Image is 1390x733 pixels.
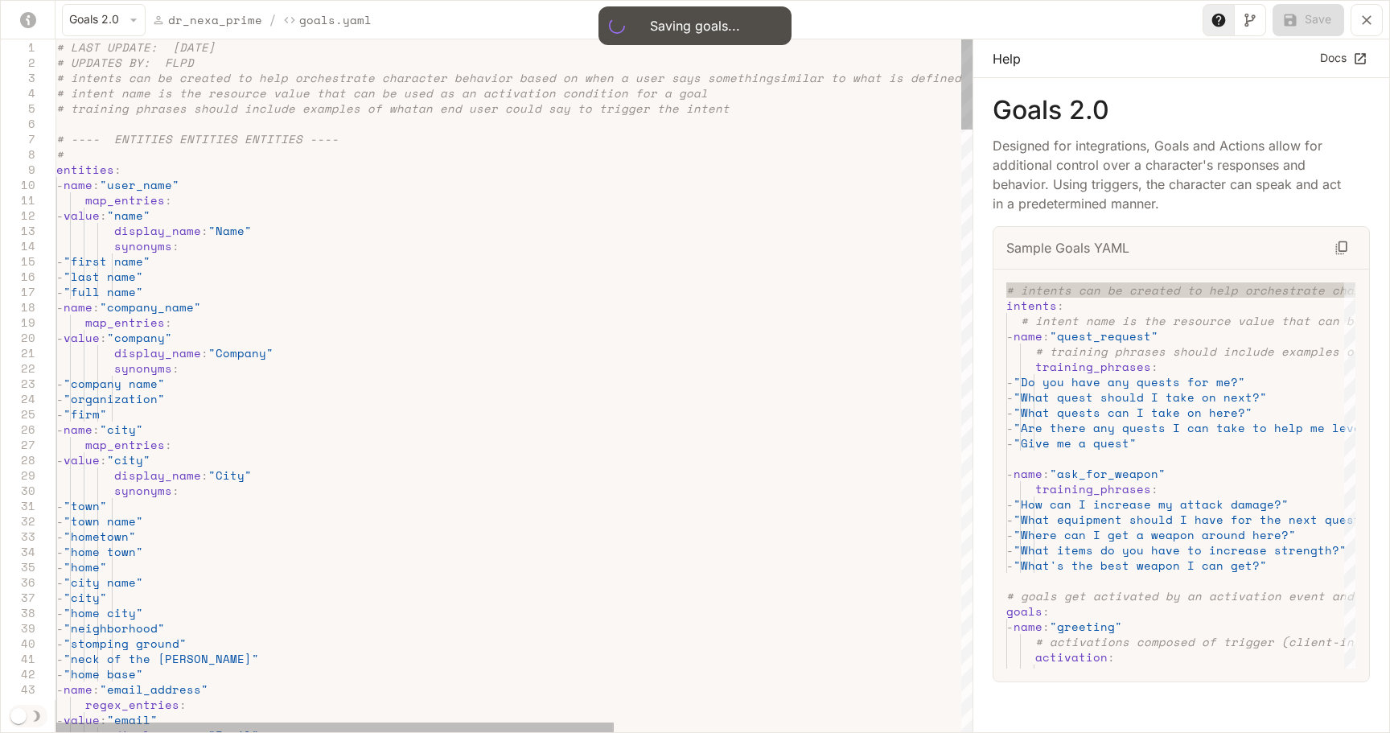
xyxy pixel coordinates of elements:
[1042,465,1050,482] span: :
[64,451,100,468] span: value
[56,69,418,86] span: # intents can be created to help orchestrate chara
[1014,327,1042,344] span: name
[100,207,107,224] span: :
[993,136,1344,213] p: Designed for integrations, Goals and Actions allow for additional control over a character's resp...
[56,54,194,71] span: # UPDATES BY: FLPD
[1151,480,1158,497] span: :
[114,161,121,178] span: :
[1035,480,1151,497] span: training_phrases
[1,529,35,544] div: 33
[56,711,64,728] span: -
[114,344,201,361] span: display_name
[1021,312,1383,329] span: # intent name is the resource value that can be us
[107,329,172,346] span: "company"
[1,269,35,284] div: 16
[56,283,64,300] span: -
[1006,389,1014,406] span: -
[93,176,100,193] span: :
[56,390,64,407] span: -
[1014,389,1267,406] span: "What quest should I take on next?"
[56,329,64,346] span: -
[107,451,150,468] span: "city"
[1042,618,1050,635] span: :
[172,237,179,254] span: :
[64,283,143,300] span: "full name"
[1203,4,1235,36] button: Toggle Help panel
[56,574,64,591] span: -
[201,467,208,484] span: :
[56,558,64,575] span: -
[56,635,64,652] span: -
[1108,649,1115,665] span: :
[64,497,107,514] span: "town"
[1006,557,1014,574] span: -
[64,543,143,560] span: "home town"
[100,421,143,438] span: "city"
[1,437,35,452] div: 27
[56,161,114,178] span: entities
[1,315,35,330] div: 19
[1050,664,1100,681] span: trigger
[1,238,35,253] div: 14
[85,191,165,208] span: map_entries
[1,131,35,146] div: 7
[1006,434,1014,451] span: -
[56,39,216,56] span: # LAST UPDATE: [DATE]
[1014,419,1368,436] span: "Are there any quests I can take to help me level
[100,711,107,728] span: :
[56,176,64,193] span: -
[1,253,35,269] div: 15
[773,69,961,86] span: similar to what is defined
[1057,297,1064,314] span: :
[1327,233,1356,262] button: Copy
[85,696,179,713] span: regex_entries
[1151,358,1158,375] span: :
[1006,618,1014,635] span: -
[1006,542,1014,558] span: -
[172,482,179,499] span: :
[1,70,35,85] div: 3
[56,421,64,438] span: -
[1006,603,1042,620] span: goals
[201,344,208,361] span: :
[1006,511,1014,528] span: -
[93,299,100,315] span: :
[100,176,179,193] span: "user_name"
[10,706,27,724] span: Dark mode toggle
[1006,297,1057,314] span: intents
[56,207,64,224] span: -
[208,467,252,484] span: "City"
[172,360,179,377] span: :
[64,574,143,591] span: "city name"
[64,711,100,728] span: value
[56,375,64,392] span: -
[1042,603,1050,620] span: :
[1006,526,1014,543] span: -
[93,421,100,438] span: :
[165,191,172,208] span: :
[64,253,150,270] span: "first name"
[64,207,100,224] span: value
[100,299,201,315] span: "company_name"
[1014,373,1245,390] span: "Do you have any quests for me?"
[650,16,740,35] div: Saving goals...
[1234,4,1266,36] button: Toggle Visual editor panel
[1,116,35,131] div: 6
[165,314,172,331] span: :
[1,330,35,345] div: 20
[1014,465,1042,482] span: name
[1,85,35,101] div: 4
[114,360,172,377] span: synonyms
[418,69,773,86] span: cter behavior based on when a user says something
[64,299,93,315] span: name
[1,666,35,682] div: 42
[56,497,64,514] span: -
[64,176,93,193] span: name
[56,650,64,667] span: -
[56,589,64,606] span: -
[1,651,35,666] div: 41
[64,268,143,285] span: "last name"
[1,299,35,315] div: 18
[1,406,35,422] div: 25
[1014,496,1289,513] span: "How can I increase my attack damage?"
